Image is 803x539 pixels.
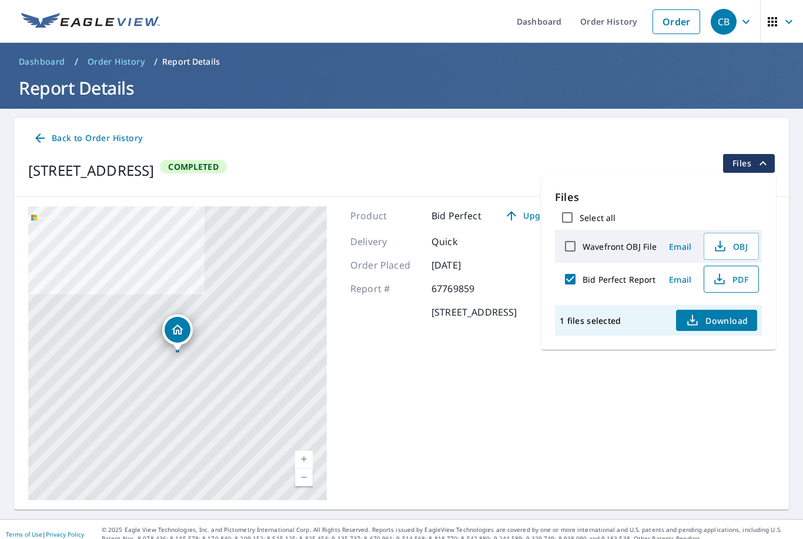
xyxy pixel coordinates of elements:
div: Dropped pin, building 1, Residential property, 1441 W. Pine Lake Rd Salem, OH 44460 [162,314,193,351]
p: Report Details [162,56,220,68]
p: 67769859 [431,282,502,296]
span: Email [666,241,694,252]
a: Terms of Use [6,530,42,538]
div: [STREET_ADDRESS] [28,160,154,181]
button: OBJ [704,233,759,260]
span: Download [685,313,748,327]
button: Download [676,310,757,331]
span: Back to Order History [33,131,142,146]
p: [DATE] [431,258,502,272]
a: Current Level 17, Zoom In [295,451,313,468]
a: Current Level 17, Zoom Out [295,468,313,486]
img: EV Logo [21,13,160,31]
span: Email [666,274,694,285]
a: Back to Order History [28,128,147,149]
label: Select all [580,212,615,223]
nav: breadcrumb [14,52,789,71]
li: / [154,55,158,69]
p: | [6,531,84,538]
span: PDF [711,272,749,286]
p: Delivery [350,235,421,249]
p: Order Placed [350,258,421,272]
label: Wavefront OBJ File [583,241,657,252]
button: filesDropdownBtn-67769859 [722,154,775,173]
button: PDF [704,266,759,293]
label: Bid Perfect Report [583,274,655,285]
span: Files [732,156,770,170]
span: OBJ [711,239,749,253]
p: 1 files selected [560,315,621,326]
p: [STREET_ADDRESS] [431,305,517,319]
button: Email [661,270,699,289]
p: Product [350,209,421,223]
h1: Report Details [14,76,789,100]
p: Quick [431,235,502,249]
li: / [75,55,78,69]
a: Upgrade [496,206,569,225]
p: Bid Perfect [431,209,481,223]
span: Upgrade [503,209,562,223]
button: Email [661,237,699,256]
span: Completed [161,161,225,172]
span: Dashboard [19,56,65,68]
a: Order [653,9,700,34]
div: CB [711,9,737,35]
a: Dashboard [14,52,70,71]
span: Order History [88,56,145,68]
a: Privacy Policy [46,530,84,538]
p: Report # [350,282,421,296]
a: Order History [83,52,149,71]
p: Files [555,189,762,205]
